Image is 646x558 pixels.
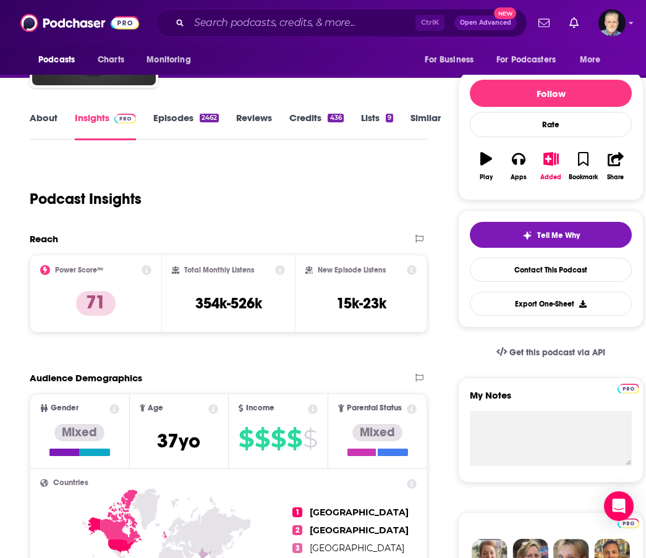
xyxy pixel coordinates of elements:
label: My Notes [470,389,632,411]
span: $ [303,429,317,449]
a: Show notifications dropdown [533,12,555,33]
span: Get this podcast via API [509,347,605,358]
button: open menu [416,48,489,72]
span: Podcasts [38,51,75,69]
h3: 15k-23k [336,294,386,313]
a: Similar [410,112,441,140]
span: [GEOGRAPHIC_DATA] [310,525,409,536]
a: Show notifications dropdown [564,12,584,33]
button: Export One-Sheet [470,292,632,316]
input: Search podcasts, credits, & more... [189,13,415,33]
button: Show profile menu [598,9,626,36]
span: New [494,7,516,19]
span: Tell Me Why [537,230,580,240]
h2: Reach [30,233,58,245]
div: Mixed [352,424,402,441]
span: Logged in as JonesLiterary [598,9,626,36]
h2: Total Monthly Listens [184,266,254,274]
span: [GEOGRAPHIC_DATA] [310,543,404,554]
span: Countries [53,479,88,487]
div: Search podcasts, credits, & more... [155,9,527,37]
a: Get this podcast via API [487,337,615,368]
span: Parental Status [347,404,402,412]
div: Mixed [54,424,104,441]
span: Charts [98,51,124,69]
div: 9 [386,114,393,122]
a: Reviews [236,112,272,140]
button: Apps [503,144,535,188]
span: Ctrl K [415,15,444,31]
a: Lists9 [361,112,393,140]
img: Podchaser Pro [618,518,639,528]
h1: Podcast Insights [30,190,142,208]
span: [GEOGRAPHIC_DATA] [310,507,409,518]
a: InsightsPodchaser Pro [75,112,136,140]
div: Added [540,174,561,181]
span: Open Advanced [460,20,511,26]
button: Added [535,144,567,188]
div: Share [607,174,624,181]
h2: New Episode Listens [318,266,386,274]
a: Contact This Podcast [470,258,632,282]
a: Credits436 [289,112,343,140]
button: open menu [488,48,574,72]
button: Follow [470,80,632,107]
span: Income [246,404,274,412]
div: Rate [470,112,632,137]
img: User Profile [598,9,626,36]
span: For Podcasters [496,51,556,69]
span: $ [287,429,302,449]
h3: 354k-526k [195,294,262,313]
span: $ [255,429,270,449]
div: 2462 [200,114,219,122]
button: open menu [138,48,206,72]
button: tell me why sparkleTell Me Why [470,222,632,248]
a: Pro website [618,517,639,528]
span: Age [148,404,163,412]
img: Podchaser Pro [114,114,136,124]
button: Bookmark [567,144,599,188]
h2: Audience Demographics [30,372,142,384]
span: Monitoring [147,51,190,69]
span: 3 [292,543,302,553]
p: 71 [76,291,116,316]
a: About [30,112,57,140]
a: Pro website [618,382,639,394]
span: 1 [292,507,302,517]
a: Charts [90,48,132,72]
img: Podchaser - Follow, Share and Rate Podcasts [20,11,139,35]
span: 2 [292,525,302,535]
a: Episodes2462 [153,112,219,140]
button: Share [600,144,632,188]
button: Open AdvancedNew [454,15,517,30]
button: open menu [571,48,616,72]
button: open menu [30,48,91,72]
div: Open Intercom Messenger [604,491,634,521]
img: tell me why sparkle [522,230,532,240]
span: More [580,51,601,69]
div: Bookmark [569,174,598,181]
div: 436 [328,114,343,122]
img: Podchaser Pro [618,384,639,394]
h2: Power Score™ [55,266,103,274]
span: Gender [51,404,79,412]
span: $ [271,429,286,449]
span: For Business [425,51,474,69]
div: Play [480,174,493,181]
span: 37 yo [157,429,200,453]
div: Apps [511,174,527,181]
button: Play [470,144,502,188]
span: $ [239,429,253,449]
